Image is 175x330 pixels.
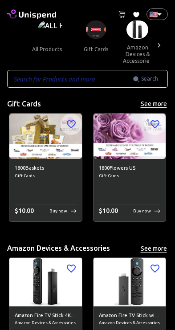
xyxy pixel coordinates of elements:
h6: 1800Baskets [15,164,77,172]
img: Amazon Fire TV Stick with Alexa Voice Remote (includes TV controls), free &amp; live TV without c... [94,258,166,306]
button: See more [139,98,168,110]
span: Gift Cards [99,172,161,179]
p: Buy now [133,208,151,214]
img: 1800Flowers US image [94,114,166,159]
h5: Amazon Devices & Accessories [7,244,110,253]
h6: 1800Flowers US [99,164,161,172]
img: Amazon Devices & Accessories [126,20,148,39]
img: 1800Baskets image [9,114,82,159]
h6: Amazon Fire TV Stick 4K Max streaming device, Wi-Fi 6, Alexa Voice Remote (includes TV controls) [15,312,77,320]
span: Amazon Devices & Accessories [15,319,77,326]
button: gift cards [76,39,116,60]
span: $ 10.00 [99,207,118,214]
button: See more [139,243,168,254]
span: Amazon Devices & Accessories [99,319,161,326]
img: Gift Cards [86,20,106,39]
span: $ 10.00 [15,207,34,214]
p: Buy now [49,208,67,214]
span: Gift Cards [15,172,77,179]
h5: Gift Cards [7,99,41,109]
p: 🇺🇸 [149,9,154,20]
div: 🇺🇸 [147,8,168,20]
input: Search for Products and more [7,70,133,88]
img: Amazon Fire TV Stick 4K Max streaming device, Wi-Fi 6, Alexa Voice Remote (includes TV controls) ... [9,258,82,306]
h6: Amazon Fire TV Stick with Alexa Voice Remote (includes TV controls), free &amp; live TV without c... [99,312,161,320]
img: ALL PRODUCTS [38,20,63,39]
span: Search [141,74,158,83]
button: all products [25,39,69,60]
button: amazon devices & accessories [116,39,159,69]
